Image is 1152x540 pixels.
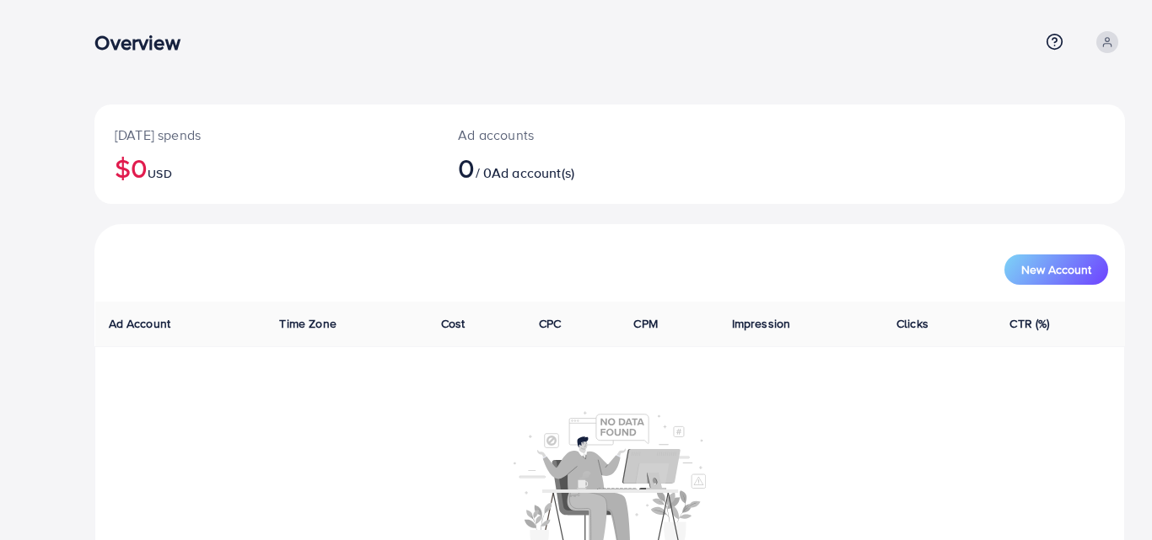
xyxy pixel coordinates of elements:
[109,315,171,332] span: Ad Account
[458,148,475,187] span: 0
[896,315,929,332] span: Clicks
[1021,264,1091,275] span: New Account
[1009,315,1049,332] span: CTR (%)
[115,125,417,145] p: [DATE] spends
[148,165,171,182] span: USD
[441,315,466,332] span: Cost
[633,315,657,332] span: CPM
[458,152,676,184] h2: / 0
[94,30,193,55] h3: Overview
[279,315,336,332] span: Time Zone
[1004,254,1108,285] button: New Account
[492,163,574,182] span: Ad account(s)
[732,315,791,332] span: Impression
[115,152,417,184] h2: $0
[539,315,561,332] span: CPC
[458,125,676,145] p: Ad accounts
